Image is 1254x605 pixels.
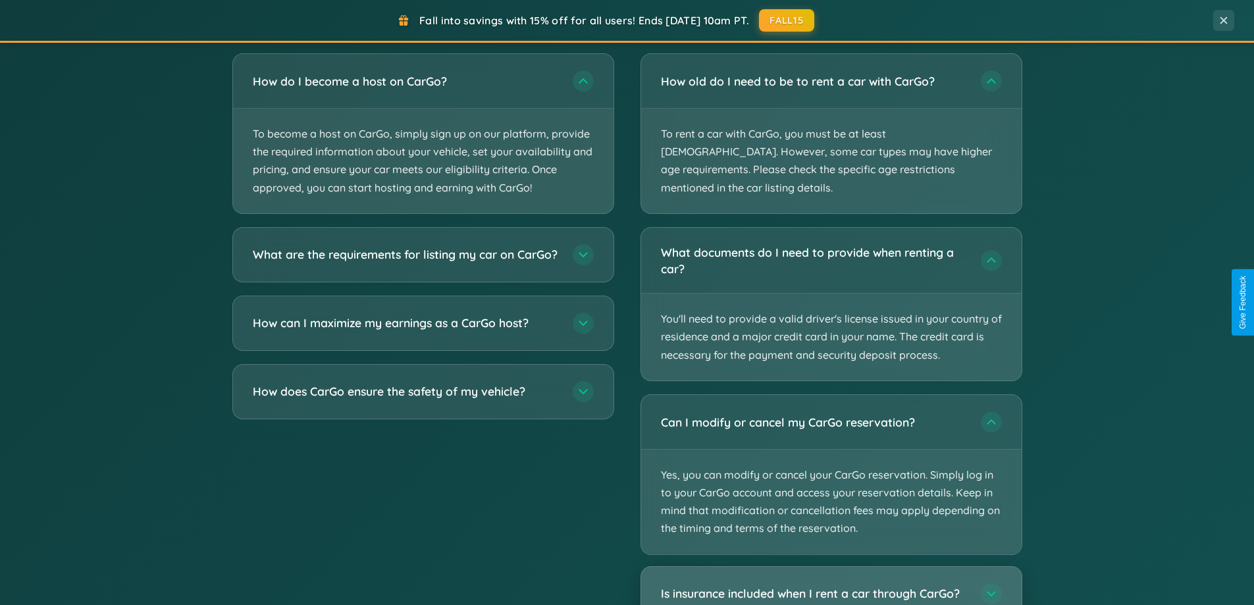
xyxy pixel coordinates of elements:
h3: How old do I need to be to rent a car with CarGo? [661,73,968,90]
h3: Can I modify or cancel my CarGo reservation? [661,413,968,430]
h3: Is insurance included when I rent a car through CarGo? [661,586,968,602]
button: FALL15 [759,9,814,32]
div: Give Feedback [1238,276,1247,329]
h3: What documents do I need to provide when renting a car? [661,244,968,276]
h3: What are the requirements for listing my car on CarGo? [253,246,560,263]
h3: How does CarGo ensure the safety of my vehicle? [253,383,560,400]
p: You'll need to provide a valid driver's license issued in your country of residence and a major c... [641,294,1022,381]
p: Yes, you can modify or cancel your CarGo reservation. Simply log in to your CarGo account and acc... [641,450,1022,554]
p: To rent a car with CarGo, you must be at least [DEMOGRAPHIC_DATA]. However, some car types may ha... [641,109,1022,213]
p: To become a host on CarGo, simply sign up on our platform, provide the required information about... [233,109,614,213]
h3: How do I become a host on CarGo? [253,73,560,90]
h3: How can I maximize my earnings as a CarGo host? [253,315,560,331]
span: Fall into savings with 15% off for all users! Ends [DATE] 10am PT. [419,14,749,27]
